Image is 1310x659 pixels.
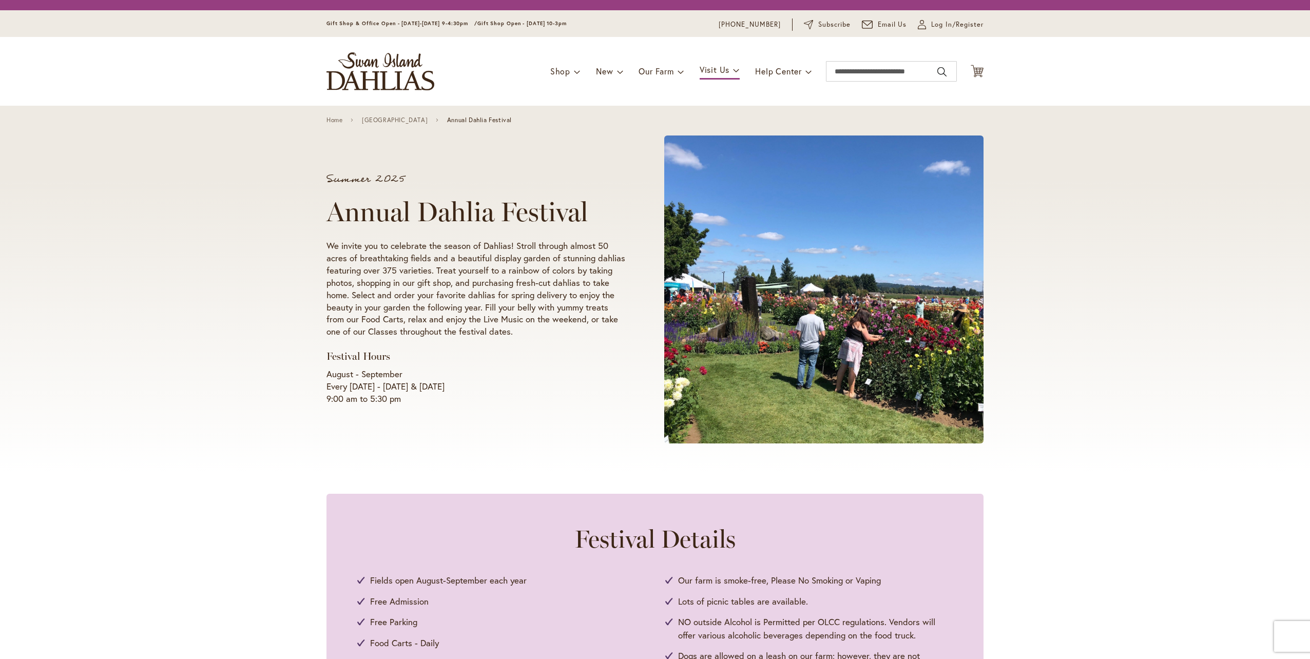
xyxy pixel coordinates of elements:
[678,615,953,642] span: NO outside Alcohol is Permitted per OLCC regulations. Vendors will offer various alcoholic bevera...
[326,20,477,27] span: Gift Shop & Office Open - [DATE]-[DATE] 9-4:30pm /
[326,174,625,184] p: Summer 2025
[862,20,907,30] a: Email Us
[447,117,512,124] span: Annual Dahlia Festival
[918,20,984,30] a: Log In/Register
[326,240,625,338] p: We invite you to celebrate the season of Dahlias! Stroll through almost 50 acres of breathtaking ...
[370,636,439,650] span: Food Carts - Daily
[719,20,781,30] a: [PHONE_NUMBER]
[596,66,613,76] span: New
[639,66,673,76] span: Our Farm
[370,595,429,608] span: Free Admission
[931,20,984,30] span: Log In/Register
[804,20,851,30] a: Subscribe
[700,64,729,75] span: Visit Us
[937,64,947,80] button: Search
[477,20,567,27] span: Gift Shop Open - [DATE] 10-3pm
[362,117,428,124] a: [GEOGRAPHIC_DATA]
[326,368,625,405] p: August - September Every [DATE] - [DATE] & [DATE] 9:00 am to 5:30 pm
[818,20,851,30] span: Subscribe
[678,595,808,608] span: Lots of picnic tables are available.
[357,525,953,553] h2: Festival Details
[326,117,342,124] a: Home
[878,20,907,30] span: Email Us
[326,197,625,227] h1: Annual Dahlia Festival
[755,66,802,76] span: Help Center
[326,350,625,363] h3: Festival Hours
[550,66,570,76] span: Shop
[678,574,881,587] span: Our farm is smoke-free, Please No Smoking or Vaping
[370,574,527,587] span: Fields open August-September each year
[370,615,417,629] span: Free Parking
[326,52,434,90] a: store logo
